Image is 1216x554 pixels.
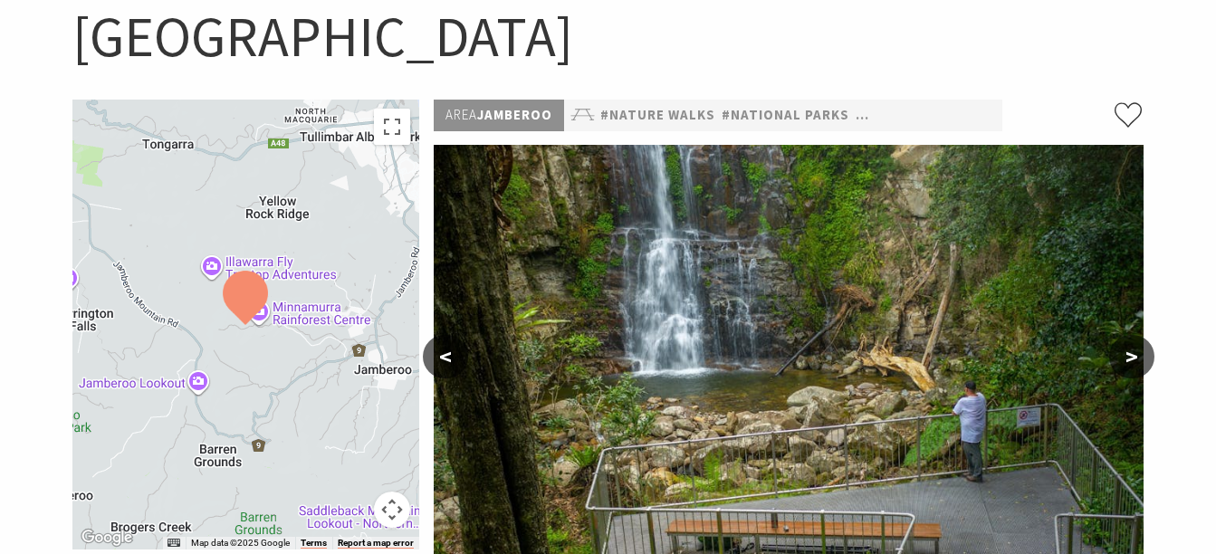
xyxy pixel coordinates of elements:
a: #Natural Attractions [856,104,1032,127]
p: Jamberoo [434,100,564,131]
img: Google [77,526,137,549]
span: Area [445,106,477,123]
button: > [1109,335,1154,378]
a: #Nature Walks [600,104,715,127]
button: Keyboard shortcuts [168,537,180,549]
span: Map data ©2025 Google [191,538,290,548]
button: Map camera controls [374,492,410,528]
button: < [423,335,468,378]
a: Terms (opens in new tab) [301,538,327,549]
a: #National Parks [722,104,849,127]
a: Open this area in Google Maps (opens a new window) [77,526,137,549]
a: Report a map error [338,538,414,549]
button: Toggle fullscreen view [374,109,410,145]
